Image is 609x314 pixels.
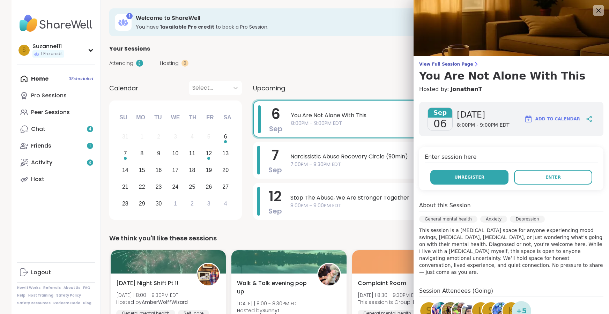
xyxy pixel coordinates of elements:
[109,233,589,243] div: We think you'll like these sessions
[28,293,53,298] a: Host Training
[181,60,188,67] div: 0
[116,110,131,125] div: Su
[201,129,216,144] div: Not available Friday, September 5th, 2025
[31,109,70,116] div: Peer Sessions
[428,108,452,118] span: Sep
[224,199,227,208] div: 4
[156,182,162,192] div: 23
[545,174,561,180] span: Enter
[290,152,577,161] span: Narcissistic Abuse Recovery Circle (90min)
[201,179,216,194] div: Choose Friday, September 26th, 2025
[109,45,150,53] span: Your Sessions
[136,14,515,22] h3: Welcome to ShareWell
[172,182,179,192] div: 24
[237,279,310,296] span: Walk & Talk evening pop up
[168,129,183,144] div: Not available Wednesday, September 3rd, 2025
[17,154,95,171] a: Activity3
[160,23,214,30] b: 1 available Pro credit
[269,187,282,206] span: 12
[134,146,149,161] div: Choose Monday, September 8th, 2025
[430,170,508,185] button: Unregister
[56,293,81,298] a: Safety Policy
[151,146,166,161] div: Choose Tuesday, September 9th, 2025
[185,196,200,211] div: Choose Thursday, October 2nd, 2025
[134,129,149,144] div: Not available Monday, September 1st, 2025
[206,182,212,192] div: 26
[185,179,200,194] div: Choose Thursday, September 25th, 2025
[237,300,299,307] span: [DATE] | 8:00 - 8:30PM EDT
[122,199,128,208] div: 28
[156,165,162,175] div: 16
[17,87,95,104] a: Pro Sessions
[185,129,200,144] div: Not available Thursday, September 4th, 2025
[17,11,95,36] img: ShareWell Nav Logo
[189,182,195,192] div: 25
[358,292,431,299] span: [DATE] | 8:30 - 9:30PM EDT
[271,104,280,124] span: 6
[168,110,183,125] div: We
[218,163,233,178] div: Choose Saturday, September 20th, 2025
[419,61,603,82] a: View Full Session PageYou Are Not Alone With This
[117,128,234,212] div: month 2025-09
[514,170,592,185] button: Enter
[268,206,282,216] span: Sep
[83,285,90,290] a: FAQ
[151,129,166,144] div: Not available Tuesday, September 2nd, 2025
[139,165,145,175] div: 15
[172,165,179,175] div: 17
[151,179,166,194] div: Choose Tuesday, September 23rd, 2025
[122,165,128,175] div: 14
[272,145,279,165] span: 7
[122,182,128,192] div: 21
[262,307,280,314] b: Sunnyt
[140,132,143,141] div: 1
[291,120,576,127] span: 8:00PM - 9:00PM EDT
[17,285,40,290] a: How It Works
[43,285,61,290] a: Referrals
[457,122,510,129] span: 8:00PM - 9:00PM EDT
[290,202,577,209] span: 8:00PM - 9:00PM EDT
[201,163,216,178] div: Choose Friday, September 19th, 2025
[206,165,212,175] div: 19
[168,196,183,211] div: Choose Wednesday, October 1st, 2025
[419,287,603,297] h4: Session Attendees (Going)
[419,85,603,94] h4: Hosted by:
[17,171,95,188] a: Host
[89,126,91,132] span: 4
[118,129,133,144] div: Not available Sunday, August 31st, 2025
[118,146,133,161] div: Choose Sunday, September 7th, 2025
[268,165,282,175] span: Sep
[139,199,145,208] div: 29
[191,199,194,208] div: 2
[218,146,233,161] div: Choose Saturday, September 13th, 2025
[22,46,26,55] span: S
[116,279,178,287] span: [DATE] Night Shift Pt 1!
[116,292,188,299] span: [DATE] | 8:00 - 9:30PM EDT
[151,196,166,211] div: Choose Tuesday, September 30th, 2025
[118,163,133,178] div: Choose Sunday, September 14th, 2025
[157,149,160,158] div: 9
[206,149,212,158] div: 12
[220,110,235,125] div: Sa
[521,111,583,127] button: Add to Calendar
[222,165,229,175] div: 20
[89,143,91,149] span: 1
[218,129,233,144] div: Choose Saturday, September 6th, 2025
[157,132,160,141] div: 2
[222,182,229,192] div: 27
[480,216,507,223] div: Anxiety
[17,104,95,121] a: Peer Sessions
[218,196,233,211] div: Choose Saturday, October 4th, 2025
[109,60,133,67] span: Attending
[358,299,431,306] span: This session is Group-hosted
[510,216,544,223] div: Depression
[222,149,229,158] div: 13
[140,149,143,158] div: 8
[290,194,577,202] span: Stop The Abuse, We Are Stronger Together
[136,23,515,30] h3: You have to book a Pro Session.
[450,85,482,94] a: JonathanT
[168,163,183,178] div: Choose Wednesday, September 17th, 2025
[118,179,133,194] div: Choose Sunday, September 21st, 2025
[185,146,200,161] div: Choose Thursday, September 11th, 2025
[358,279,406,287] span: Complaint Room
